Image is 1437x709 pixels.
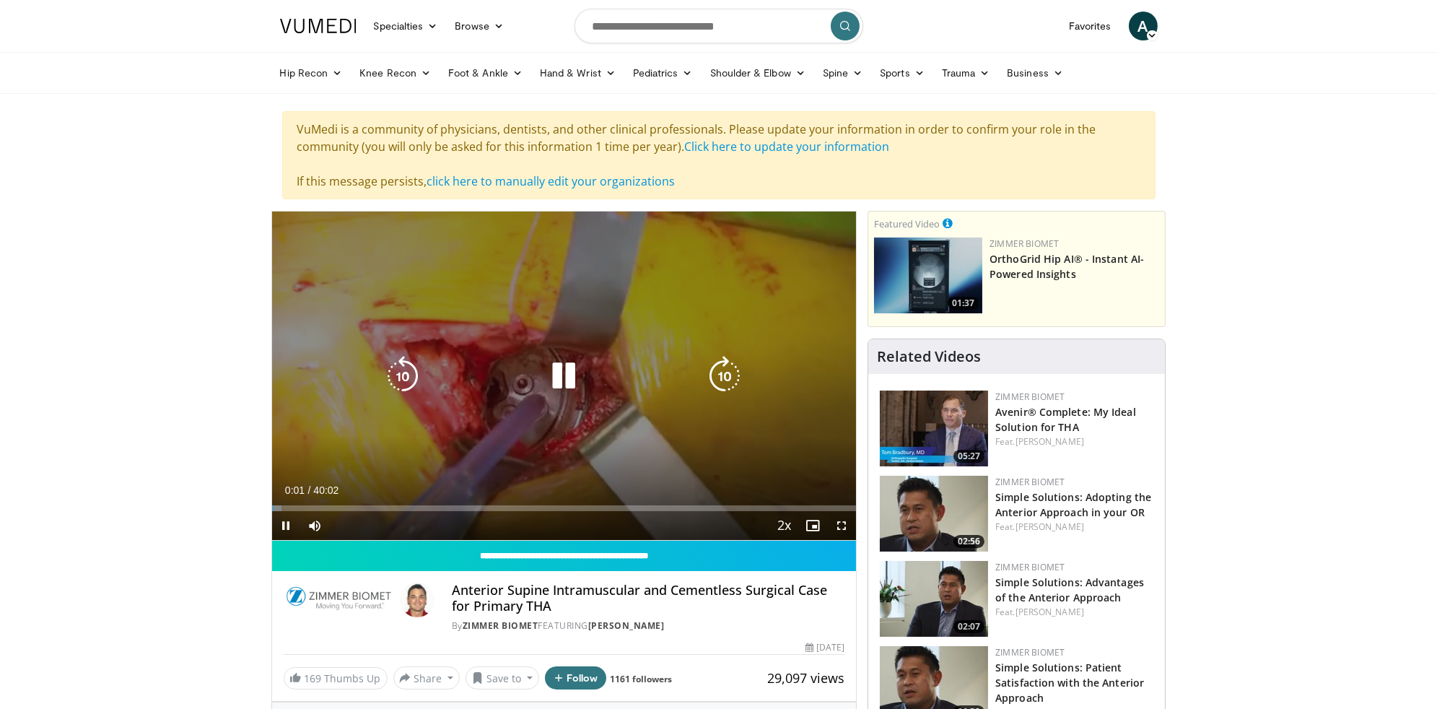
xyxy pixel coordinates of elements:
[272,511,301,540] button: Pause
[305,671,322,685] span: 169
[995,435,1153,448] div: Feat.
[1060,12,1120,40] a: Favorites
[365,12,447,40] a: Specialties
[953,620,984,633] span: 02:07
[351,58,440,87] a: Knee Recon
[588,619,665,632] a: [PERSON_NAME]
[280,19,357,33] img: VuMedi Logo
[933,58,999,87] a: Trauma
[798,511,827,540] button: Enable picture-in-picture mode
[285,484,305,496] span: 0:01
[767,669,844,687] span: 29,097 views
[871,58,933,87] a: Sports
[769,511,798,540] button: Playback Rate
[953,450,984,463] span: 05:27
[948,297,979,310] span: 01:37
[440,58,531,87] a: Foot & Ankle
[545,666,607,690] button: Follow
[995,575,1144,604] a: Simple Solutions: Advantages of the Anterior Approach
[272,212,857,541] video-js: Video Player
[995,391,1065,403] a: Zimmer Biomet
[880,561,988,637] a: 02:07
[446,12,512,40] a: Browse
[874,238,982,313] img: 51d03d7b-a4ba-45b7-9f92-2bfbd1feacc3.150x105_q85_crop-smart_upscale.jpg
[575,9,863,43] input: Search topics, interventions
[880,476,988,552] img: 10d808f3-0ef9-4f3e-97fe-674a114a9830.150x105_q85_crop-smart_upscale.jpg
[995,561,1065,573] a: Zimmer Biomet
[702,58,814,87] a: Shoulder & Elbow
[880,476,988,552] a: 02:56
[393,666,460,690] button: Share
[814,58,871,87] a: Spine
[953,535,984,548] span: 02:56
[995,646,1065,658] a: Zimmer Biomet
[282,111,1156,199] div: VuMedi is a community of physicians, dentists, and other clinical professionals. Please update yo...
[990,238,1059,250] a: Zimmer Biomet
[995,490,1151,519] a: Simple Solutions: Adopting the Anterior Approach in your OR
[1015,435,1084,448] a: [PERSON_NAME]
[874,238,982,313] a: 01:37
[827,511,856,540] button: Fullscreen
[995,661,1144,705] a: Simple Solutions: Patient Satisfaction with the Anterior Approach
[272,505,857,511] div: Progress Bar
[531,58,624,87] a: Hand & Wrist
[1015,606,1084,618] a: [PERSON_NAME]
[805,641,844,654] div: [DATE]
[427,173,676,189] a: click here to manually edit your organizations
[400,583,434,617] img: Avatar
[466,666,539,690] button: Save to
[880,561,988,637] img: 56e6ec17-0c16-4c01-a1de-debe52bb35a1.150x105_q85_crop-smart_upscale.jpg
[880,391,988,466] a: 05:27
[284,583,394,617] img: Zimmer Biomet
[880,391,988,466] img: 34658faa-42cf-45f9-ba82-e22c653dfc78.150x105_q85_crop-smart_upscale.jpg
[624,58,702,87] a: Pediatrics
[610,673,672,685] a: 1161 followers
[995,606,1153,619] div: Feat.
[284,667,388,690] a: 169 Thumbs Up
[995,521,1153,534] div: Feat.
[452,619,844,632] div: By FEATURING
[308,484,311,496] span: /
[998,58,1072,87] a: Business
[313,484,338,496] span: 40:02
[463,619,538,632] a: Zimmer Biomet
[990,252,1144,281] a: OrthoGrid Hip AI® - Instant AI-Powered Insights
[877,348,981,365] h4: Related Videos
[995,405,1136,434] a: Avenir® Complete: My Ideal Solution for THA
[685,139,890,155] a: Click here to update your information
[995,476,1065,488] a: Zimmer Biomet
[271,58,351,87] a: Hip Recon
[452,583,844,614] h4: Anterior Supine Intramuscular and Cementless Surgical Case for Primary THA
[301,511,330,540] button: Mute
[1015,521,1084,533] a: [PERSON_NAME]
[874,217,940,230] small: Featured Video
[1129,12,1158,40] a: A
